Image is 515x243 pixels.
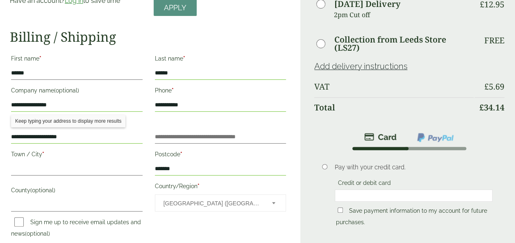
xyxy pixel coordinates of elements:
label: Phone [155,85,286,99]
span: (optional) [54,87,79,94]
label: Save payment information to my account for future purchases. [336,207,487,228]
span: £ [479,102,484,113]
p: 2pm Cut off [334,9,474,21]
span: Country/Region [155,194,286,211]
th: Total [314,97,474,117]
label: Company name [11,85,143,99]
span: Apply [164,3,186,12]
img: ppcp-gateway.png [416,132,454,143]
iframe: Secure card payment input frame [337,192,490,199]
img: stripe.png [364,132,397,142]
abbr: required [183,55,185,62]
span: £ [484,81,489,92]
label: Collection from Leeds Store (LS27) [334,36,474,52]
h2: Billing / Shipping [10,29,287,45]
p: Free [484,36,504,45]
label: First name [11,53,143,67]
abbr: required [42,151,44,157]
label: Last name [155,53,286,67]
bdi: 34.14 [479,102,504,113]
a: Add delivery instructions [314,61,407,71]
span: United Kingdom (UK) [163,195,261,212]
input: Sign me up to receive email updates and news(optional) [14,217,24,227]
label: Credit or debit card [335,180,394,189]
label: Postcode [155,148,286,162]
span: (optional) [30,187,55,193]
label: Town / City [11,148,143,162]
label: Sign me up to receive email updates and news [11,219,141,239]
p: Pay with your credit card. [335,163,492,172]
abbr: required [39,55,41,62]
th: VAT [314,77,474,97]
bdi: 5.69 [484,81,504,92]
label: Country/Region [155,180,286,194]
abbr: required [180,151,182,157]
div: Keep typing your address to display more results [11,115,125,127]
abbr: required [197,183,200,189]
abbr: required [172,87,174,94]
span: (optional) [25,230,50,237]
label: County [11,184,143,198]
